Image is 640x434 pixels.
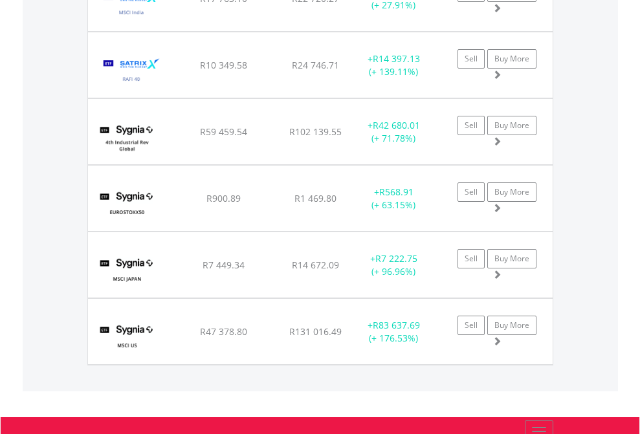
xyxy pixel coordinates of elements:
img: TFSA.SYGUS.png [94,315,160,361]
span: R7 449.34 [203,259,245,271]
span: R10 349.58 [200,59,247,71]
a: Buy More [487,316,536,335]
span: R1 469.80 [294,192,337,204]
div: + (+ 139.11%) [353,52,434,78]
span: R7 222.75 [375,252,417,265]
span: R131 016.49 [289,325,342,338]
div: + (+ 96.96%) [353,252,434,278]
img: TFSA.SYGEU.png [94,182,160,228]
a: Buy More [487,182,536,202]
span: R42 680.01 [373,119,420,131]
a: Sell [458,249,485,268]
a: Buy More [487,116,536,135]
span: R83 637.69 [373,319,420,331]
span: R47 378.80 [200,325,247,338]
a: Buy More [487,49,536,69]
img: TFSA.SYG4IR.png [94,115,160,161]
img: TFSA.SYGJP.png [94,248,160,294]
span: R102 139.55 [289,125,342,138]
span: R24 746.71 [292,59,339,71]
div: + (+ 63.15%) [353,186,434,212]
a: Sell [458,182,485,202]
a: Buy More [487,249,536,268]
div: + (+ 176.53%) [353,319,434,345]
span: R900.89 [206,192,241,204]
img: TFSA.STXRAF.png [94,49,169,94]
span: R14 397.13 [373,52,420,65]
div: + (+ 71.78%) [353,119,434,145]
a: Sell [458,49,485,69]
a: Sell [458,116,485,135]
span: R14 672.09 [292,259,339,271]
a: Sell [458,316,485,335]
span: R59 459.54 [200,125,247,138]
span: R568.91 [379,186,414,198]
